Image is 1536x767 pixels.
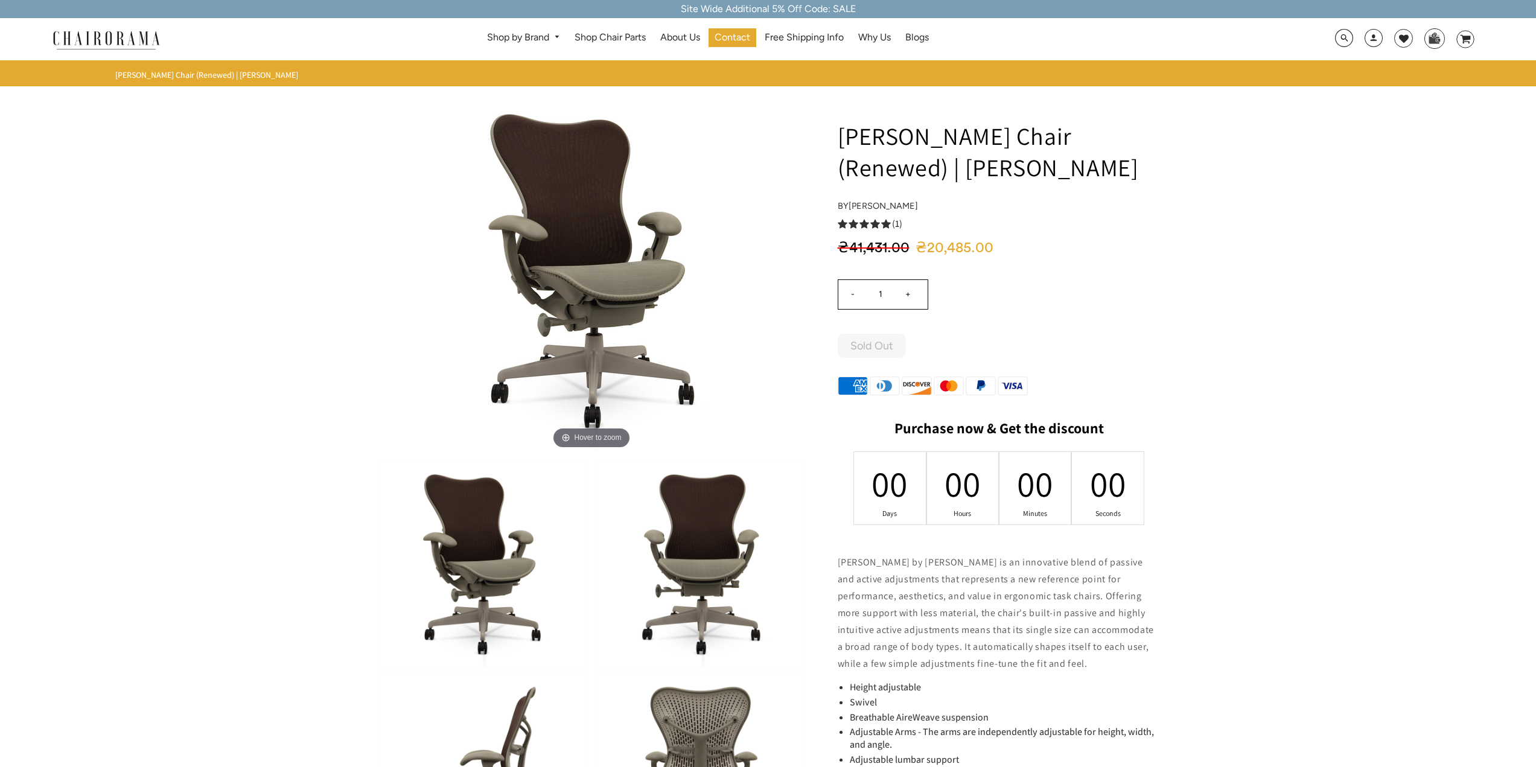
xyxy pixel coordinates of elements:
a: Free Shipping Info [759,28,850,47]
span: Contact [715,31,750,44]
span: [PERSON_NAME] Chair (Renewed) | [PERSON_NAME] [115,69,298,80]
span: Swivel [850,696,877,708]
a: 5.0 rating (1 votes) [838,217,1161,230]
a: Blogs [899,28,935,47]
span: Breathable AireWeave suspension [850,711,989,724]
h2: Purchase now & Get the discount [838,419,1161,443]
span: Height adjustable [850,681,921,693]
img: Herman Miller Mirra Chair (Renewed) | Brown - chairorama [598,460,805,668]
span: Why Us [858,31,891,44]
h4: by [838,201,1161,211]
span: ₴41,431.00 [838,240,916,257]
div: Hours [955,509,970,518]
div: 00 [955,460,970,507]
div: 00 [1100,460,1116,507]
nav: DesktopNavigation [218,28,1198,51]
span: (1) [892,218,902,231]
span: Adjustable lumbar support [850,753,959,766]
h1: [PERSON_NAME] Chair (Renewed) | [PERSON_NAME] [838,120,1161,183]
a: Shop Chair Parts [569,28,652,47]
span: [PERSON_NAME] by [PERSON_NAME] is an innovative blend of passive and active adjustments that repr... [838,556,1154,670]
span: ₴20,485.00 [916,240,999,257]
span: Free Shipping Info [765,31,844,44]
span: Sold Out [850,339,893,352]
img: Herman Miller Mirra Chair (Renewed) | Brown - chairorama [410,90,773,452]
div: Seconds [1100,509,1116,518]
a: About Us [654,28,706,47]
a: Why Us [852,28,897,47]
span: Adjustable Arms - The arms are independently adjustable for height, width, and angle. [850,725,1154,751]
button: Sold Out [838,334,906,358]
div: Minutes [1027,509,1043,518]
span: Shop Chair Parts [575,31,646,44]
div: 00 [1027,460,1043,507]
div: 00 [882,460,898,507]
img: WhatsApp_Image_2024-07-12_at_16.23.01.webp [1425,29,1444,47]
div: Days [882,509,898,518]
a: Shop by Brand [481,28,566,47]
img: chairorama [46,29,167,50]
a: [PERSON_NAME] [849,200,918,211]
input: + [894,280,923,309]
nav: breadcrumbs [115,69,302,80]
a: Herman Miller Mirra Chair (Renewed) | Brown - chairoramaHover to zoom [410,264,773,276]
span: Blogs [905,31,929,44]
a: Contact [709,28,756,47]
img: Herman Miller Mirra Chair (Renewed) | Brown - chairorama [378,460,585,668]
span: About Us [660,31,700,44]
input: - [838,280,867,309]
